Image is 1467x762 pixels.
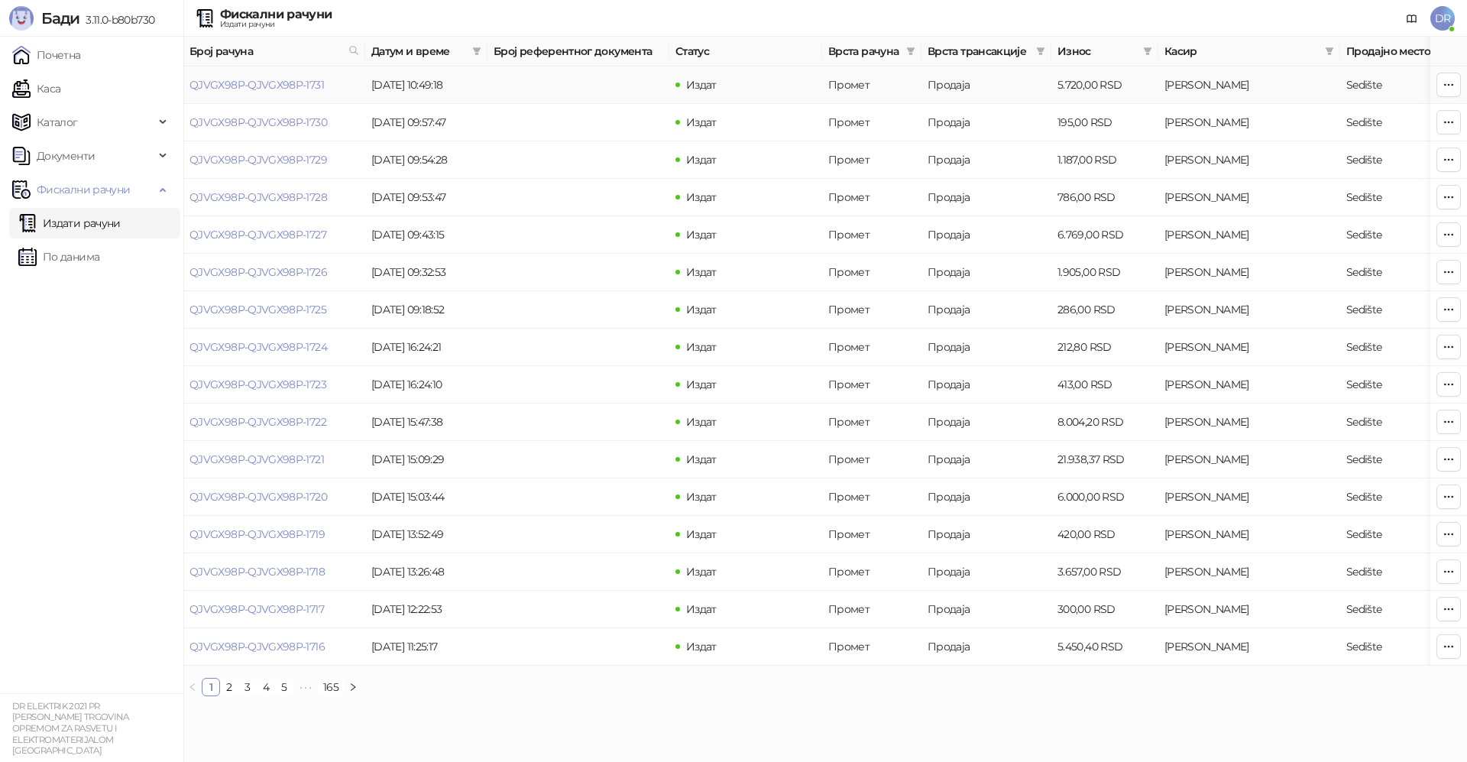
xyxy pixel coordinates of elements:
[37,107,78,138] span: Каталог
[1400,6,1424,31] a: Документација
[79,13,154,27] span: 3.11.0-b80b730
[822,254,921,291] td: Промет
[921,329,1051,366] td: Продаја
[238,678,257,696] li: 3
[275,678,293,696] li: 5
[921,216,1051,254] td: Продаја
[1143,47,1152,56] span: filter
[1158,104,1340,141] td: Dušan Ristić
[183,216,365,254] td: QJVGX98P-QJVGX98P-1727
[365,441,487,478] td: [DATE] 15:09:29
[183,179,365,216] td: QJVGX98P-QJVGX98P-1728
[189,265,327,279] a: QJVGX98P-QJVGX98P-1726
[1051,553,1158,591] td: 3.657,00 RSD
[1158,216,1340,254] td: Dušan Ristić
[1322,40,1337,63] span: filter
[189,640,325,653] a: QJVGX98P-QJVGX98P-1716
[365,66,487,104] td: [DATE] 10:49:18
[365,254,487,291] td: [DATE] 09:32:53
[183,553,365,591] td: QJVGX98P-QJVGX98P-1718
[365,591,487,628] td: [DATE] 12:22:53
[1051,254,1158,291] td: 1.905,00 RSD
[921,516,1051,553] td: Продаја
[921,104,1051,141] td: Продаја
[822,404,921,441] td: Промет
[318,678,344,696] li: 165
[239,679,256,696] a: 3
[686,265,717,279] span: Издат
[921,179,1051,216] td: Продаја
[1158,254,1340,291] td: Dušan Ristić
[344,678,362,696] button: right
[928,43,1030,60] span: Врста трансакције
[822,104,921,141] td: Промет
[1158,478,1340,516] td: Dušan Ristić
[822,141,921,179] td: Промет
[189,43,342,60] span: Број рачуна
[220,21,332,28] div: Издати рачуни
[189,452,324,466] a: QJVGX98P-QJVGX98P-1721
[183,254,365,291] td: QJVGX98P-QJVGX98P-1726
[1036,47,1045,56] span: filter
[365,329,487,366] td: [DATE] 16:24:21
[921,628,1051,666] td: Продаја
[669,37,822,66] th: Статус
[293,678,318,696] span: •••
[822,591,921,628] td: Промет
[1430,6,1455,31] span: DR
[293,678,318,696] li: Следећих 5 Страна
[37,141,95,171] span: Документи
[12,701,128,757] small: DR ELEKTRIK 2021 PR [PERSON_NAME] TRGOVINA OPREMOM ZA RASVETU I ELEKTROMATERIJALOM [GEOGRAPHIC_DATA]
[1158,516,1340,553] td: Dušan Ristić
[189,415,326,429] a: QJVGX98P-QJVGX98P-1722
[276,679,293,696] a: 5
[12,73,60,104] a: Каса
[1158,366,1340,404] td: Dušan Ristić
[1164,43,1319,60] span: Касир
[189,115,327,129] a: QJVGX98P-QJVGX98P-1730
[921,441,1051,478] td: Продаја
[903,40,918,63] span: filter
[183,404,365,441] td: QJVGX98P-QJVGX98P-1722
[822,441,921,478] td: Промет
[921,366,1051,404] td: Продаја
[921,291,1051,329] td: Продаја
[365,141,487,179] td: [DATE] 09:54:28
[469,40,484,63] span: filter
[183,37,365,66] th: Број рачуна
[18,242,99,272] a: По данима
[344,678,362,696] li: Следећа страна
[686,78,717,92] span: Издат
[257,678,275,696] li: 4
[183,516,365,553] td: QJVGX98P-QJVGX98P-1719
[1158,141,1340,179] td: Dušan Ristić
[1325,47,1334,56] span: filter
[822,179,921,216] td: Промет
[365,291,487,329] td: [DATE] 09:18:52
[183,678,202,696] button: left
[365,104,487,141] td: [DATE] 09:57:47
[921,66,1051,104] td: Продаја
[686,303,717,316] span: Издат
[822,216,921,254] td: Промет
[183,66,365,104] td: QJVGX98P-QJVGX98P-1731
[686,602,717,616] span: Издат
[822,291,921,329] td: Промет
[12,40,81,70] a: Почетна
[921,553,1051,591] td: Продаја
[183,478,365,516] td: QJVGX98P-QJVGX98P-1720
[822,628,921,666] td: Промет
[487,37,669,66] th: Број референтног документа
[183,291,365,329] td: QJVGX98P-QJVGX98P-1725
[365,179,487,216] td: [DATE] 09:53:47
[9,6,34,31] img: Logo
[686,115,717,129] span: Издат
[686,378,717,391] span: Издат
[1051,366,1158,404] td: 413,00 RSD
[41,9,79,28] span: Бади
[18,208,121,238] a: Издати рачуни
[1051,216,1158,254] td: 6.769,00 RSD
[1051,179,1158,216] td: 786,00 RSD
[1051,478,1158,516] td: 6.000,00 RSD
[1158,404,1340,441] td: Dušan Ristić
